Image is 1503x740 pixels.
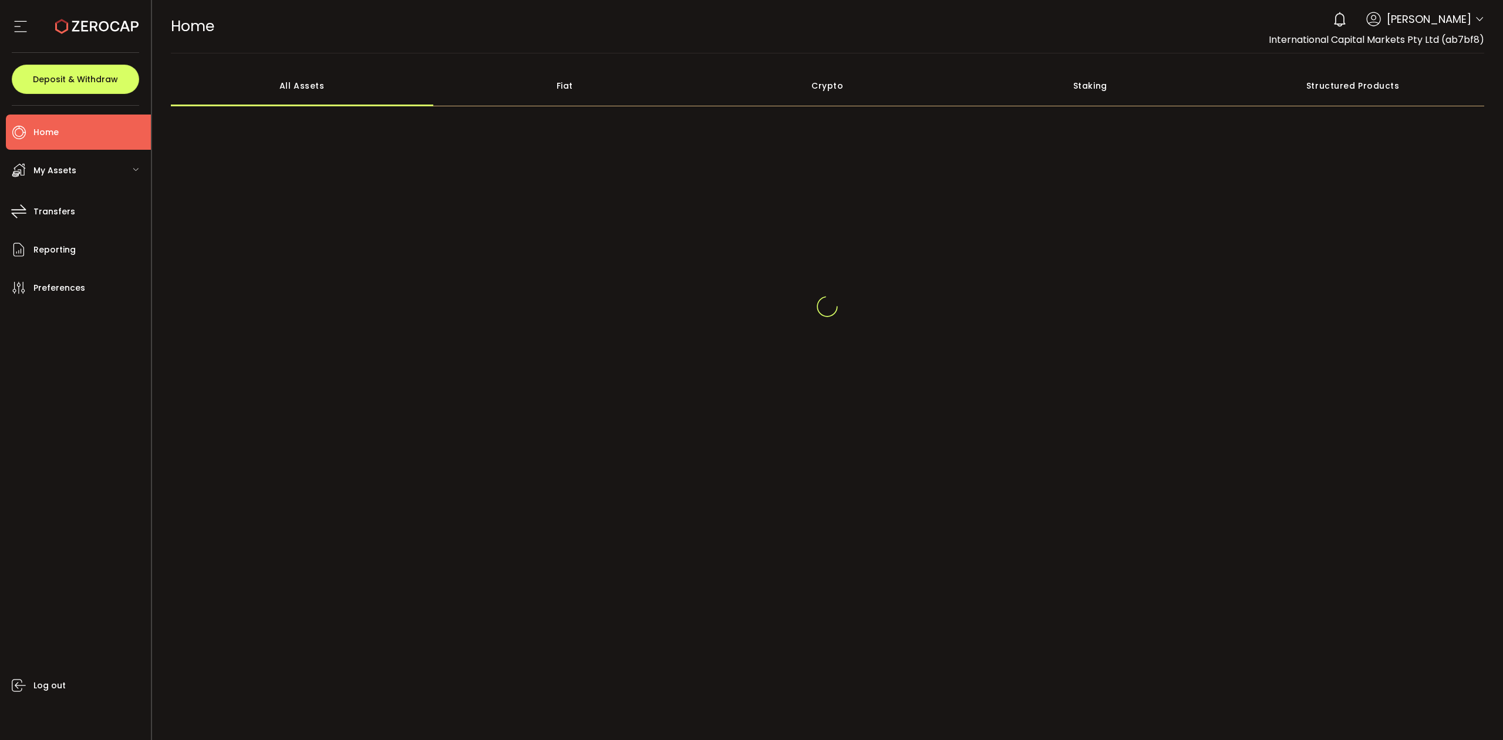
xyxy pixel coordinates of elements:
[1269,33,1484,46] span: International Capital Markets Pty Ltd (ab7bf8)
[171,16,214,36] span: Home
[959,65,1222,106] div: Staking
[433,65,696,106] div: Fiat
[33,677,66,694] span: Log out
[1387,11,1471,27] span: [PERSON_NAME]
[1222,65,1485,106] div: Structured Products
[33,124,59,141] span: Home
[33,280,85,297] span: Preferences
[12,65,139,94] button: Deposit & Withdraw
[33,241,76,258] span: Reporting
[696,65,959,106] div: Crypto
[33,203,75,220] span: Transfers
[33,75,118,83] span: Deposit & Withdraw
[171,65,434,106] div: All Assets
[33,162,76,179] span: My Assets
